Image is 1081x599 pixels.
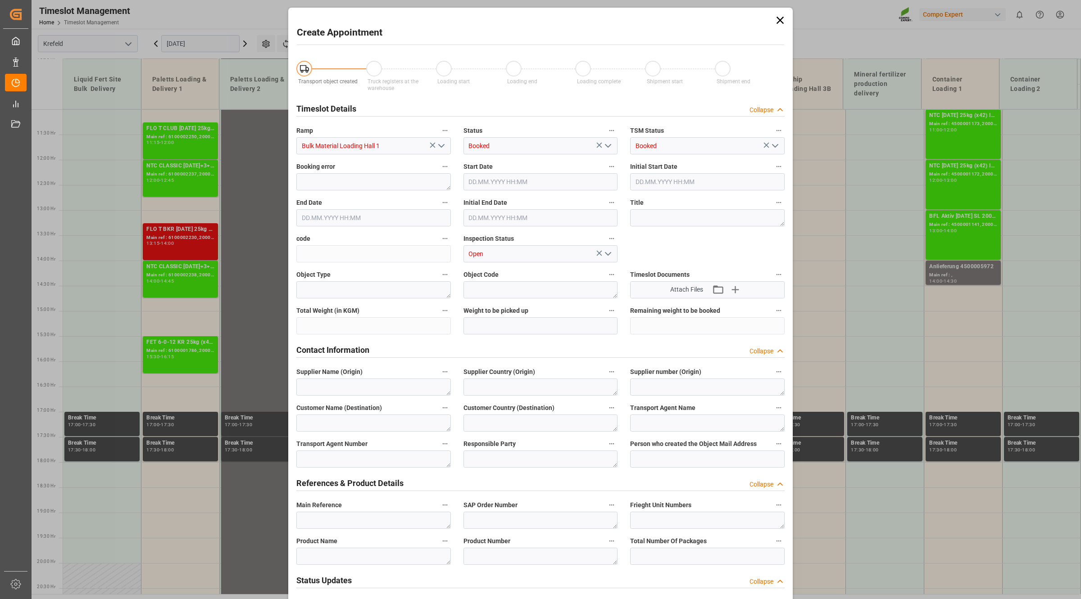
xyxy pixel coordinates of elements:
input: Type to search/select [463,137,618,154]
button: Title [773,197,785,208]
button: Initial Start Date [773,161,785,172]
span: Main Reference [296,500,342,510]
span: Transport Agent Number [296,439,368,449]
span: Loading end [507,78,537,85]
span: Product Name [296,536,337,546]
span: Supplier number (Origin) [630,367,701,377]
span: Total Number Of Packages [630,536,707,546]
input: DD.MM.YYYY HH:MM [630,173,785,190]
button: open menu [601,139,614,153]
button: open menu [601,247,614,261]
span: Weight to be picked up [463,306,528,315]
input: DD.MM.YYYY HH:MM [463,209,618,226]
button: SAP Order Number [606,499,618,511]
span: Title [630,198,644,207]
button: Responsible Party [606,438,618,450]
span: Customer Country (Destination) [463,403,554,413]
button: Object Code [606,269,618,280]
button: Customer Name (Destination) [439,402,451,414]
button: Start Date [606,161,618,172]
div: Collapse [749,577,773,586]
div: Collapse [749,480,773,489]
span: Person who created the Object Mail Address [630,439,757,449]
input: DD.MM.YYYY HH:MM [463,173,618,190]
h2: Timeslot Details [296,103,356,115]
span: Truck registers at the warehouse [368,78,418,91]
span: Object Type [296,270,331,279]
button: Weight to be picked up [606,305,618,316]
button: Product Number [606,535,618,547]
span: Remaining weight to be booked [630,306,720,315]
input: Type to search/select [296,137,451,154]
button: Customer Country (Destination) [606,402,618,414]
button: Initial End Date [606,197,618,208]
span: Supplier Country (Origin) [463,367,535,377]
button: Total Weight (in KGM) [439,305,451,316]
span: Loading complete [577,78,621,85]
button: Supplier Country (Origin) [606,366,618,378]
span: Shipment end [717,78,750,85]
h2: Status Updates [296,574,352,586]
button: Object Type [439,269,451,280]
button: Frieght Unit Numbers [773,499,785,511]
span: Booking error [296,162,335,171]
button: Transport Agent Name [773,402,785,414]
button: Total Number Of Packages [773,535,785,547]
button: Booking error [439,161,451,172]
button: Ramp [439,125,451,136]
button: Transport Agent Number [439,438,451,450]
span: TSM Status [630,126,664,135]
button: Product Name [439,535,451,547]
input: DD.MM.YYYY HH:MM [296,209,451,226]
h2: References & Product Details [296,477,404,489]
button: Main Reference [439,499,451,511]
span: SAP Order Number [463,500,518,510]
button: Person who created the Object Mail Address [773,438,785,450]
span: Transport object created [298,78,358,85]
span: Attach Files [670,285,703,294]
button: code [439,233,451,244]
div: Collapse [749,105,773,115]
span: Start Date [463,162,493,171]
span: Supplier Name (Origin) [296,367,363,377]
span: Responsible Party [463,439,516,449]
h2: Contact Information [296,344,369,356]
button: Remaining weight to be booked [773,305,785,316]
button: Status [606,125,618,136]
span: Shipment start [647,78,683,85]
span: code [296,234,310,243]
span: Product Number [463,536,510,546]
span: End Date [296,198,322,207]
span: Total Weight (in KGM) [296,306,359,315]
button: open menu [434,139,447,153]
span: Ramp [296,126,313,135]
span: Loading start [437,78,470,85]
span: Customer Name (Destination) [296,403,382,413]
span: Initial End Date [463,198,507,207]
button: Supplier number (Origin) [773,366,785,378]
button: open menu [768,139,781,153]
div: Collapse [749,347,773,356]
span: Status [463,126,482,135]
h2: Create Appointment [297,26,382,40]
span: Timeslot Documents [630,270,690,279]
button: End Date [439,197,451,208]
button: Supplier Name (Origin) [439,366,451,378]
span: Frieght Unit Numbers [630,500,691,510]
button: TSM Status [773,125,785,136]
span: Initial Start Date [630,162,677,171]
span: Inspection Status [463,234,514,243]
span: Object Code [463,270,499,279]
button: Timeslot Documents [773,269,785,280]
button: Inspection Status [606,233,618,244]
span: Transport Agent Name [630,403,695,413]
